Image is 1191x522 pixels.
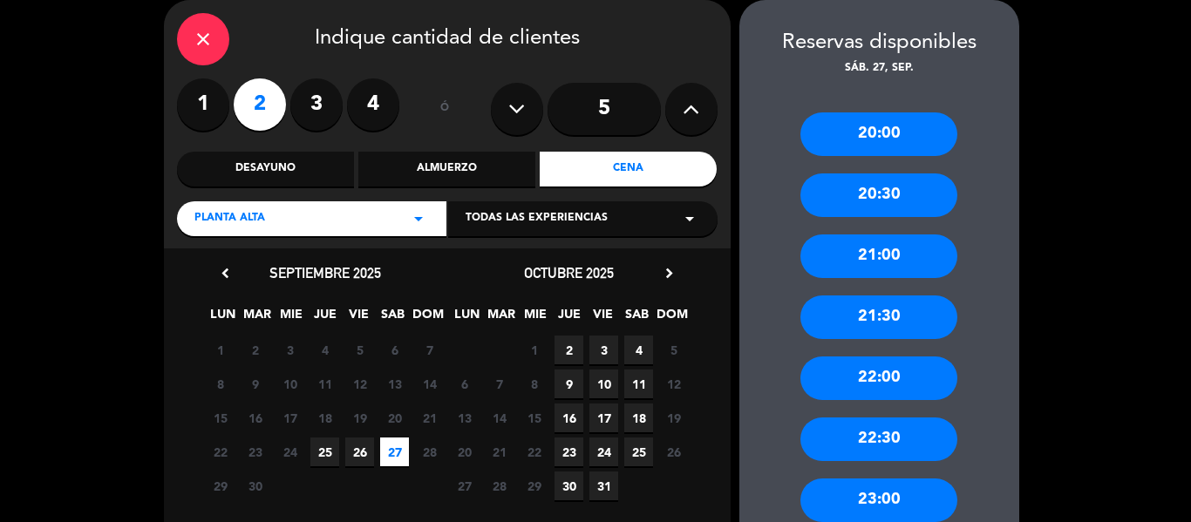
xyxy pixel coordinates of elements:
[450,471,479,500] span: 27
[378,304,407,333] span: SAB
[521,304,549,333] span: MIE
[800,112,957,156] div: 20:00
[659,437,688,466] span: 26
[412,304,441,333] span: DOM
[347,78,399,131] label: 4
[555,369,583,398] span: 9
[800,173,957,217] div: 20:30
[206,471,235,500] span: 29
[380,403,409,432] span: 20
[624,336,653,364] span: 4
[206,336,235,364] span: 1
[659,336,688,364] span: 5
[193,29,214,50] i: close
[344,304,373,333] span: VIE
[679,208,700,229] i: arrow_drop_down
[555,437,583,466] span: 23
[589,369,618,398] span: 10
[408,208,429,229] i: arrow_drop_down
[276,403,304,432] span: 17
[520,403,548,432] span: 15
[241,437,269,466] span: 23
[485,403,514,432] span: 14
[206,437,235,466] span: 22
[589,304,617,333] span: VIE
[417,78,473,139] div: ó
[800,478,957,522] div: 23:00
[487,304,515,333] span: MAR
[589,336,618,364] span: 3
[345,437,374,466] span: 26
[415,437,444,466] span: 28
[269,264,381,281] span: septiembre 2025
[589,471,618,500] span: 31
[380,369,409,398] span: 13
[415,336,444,364] span: 7
[657,304,685,333] span: DOM
[310,437,339,466] span: 25
[466,210,608,227] span: Todas las experiencias
[206,403,235,432] span: 15
[453,304,481,333] span: LUN
[241,369,269,398] span: 9
[310,369,339,398] span: 11
[216,264,235,282] i: chevron_left
[540,152,717,186] div: Cena
[310,304,339,333] span: JUE
[241,471,269,500] span: 30
[659,403,688,432] span: 19
[241,336,269,364] span: 2
[310,403,339,432] span: 18
[739,26,1019,60] div: Reservas disponibles
[276,369,304,398] span: 10
[624,437,653,466] span: 25
[177,78,229,131] label: 1
[739,60,1019,78] div: sáb. 27, sep.
[380,336,409,364] span: 6
[241,403,269,432] span: 16
[450,403,479,432] span: 13
[177,152,354,186] div: Desayuno
[624,369,653,398] span: 11
[555,304,583,333] span: JUE
[450,369,479,398] span: 6
[276,336,304,364] span: 3
[520,437,548,466] span: 22
[589,403,618,432] span: 17
[660,264,678,282] i: chevron_right
[194,210,265,227] span: Planta Alta
[520,369,548,398] span: 8
[310,336,339,364] span: 4
[624,403,653,432] span: 18
[276,304,305,333] span: MIE
[450,437,479,466] span: 20
[800,295,957,339] div: 21:30
[485,369,514,398] span: 7
[345,369,374,398] span: 12
[485,437,514,466] span: 21
[415,403,444,432] span: 21
[345,336,374,364] span: 5
[589,437,618,466] span: 24
[415,369,444,398] span: 14
[208,304,237,333] span: LUN
[524,264,614,281] span: octubre 2025
[358,152,535,186] div: Almuerzo
[380,437,409,466] span: 27
[800,417,957,461] div: 22:30
[555,403,583,432] span: 16
[345,403,374,432] span: 19
[242,304,271,333] span: MAR
[206,369,235,398] span: 8
[234,78,286,131] label: 2
[485,471,514,500] span: 28
[520,336,548,364] span: 1
[520,471,548,500] span: 29
[800,356,957,400] div: 22:00
[800,234,957,278] div: 21:00
[555,336,583,364] span: 2
[290,78,343,131] label: 3
[659,369,688,398] span: 12
[177,13,718,65] div: Indique cantidad de clientes
[276,437,304,466] span: 24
